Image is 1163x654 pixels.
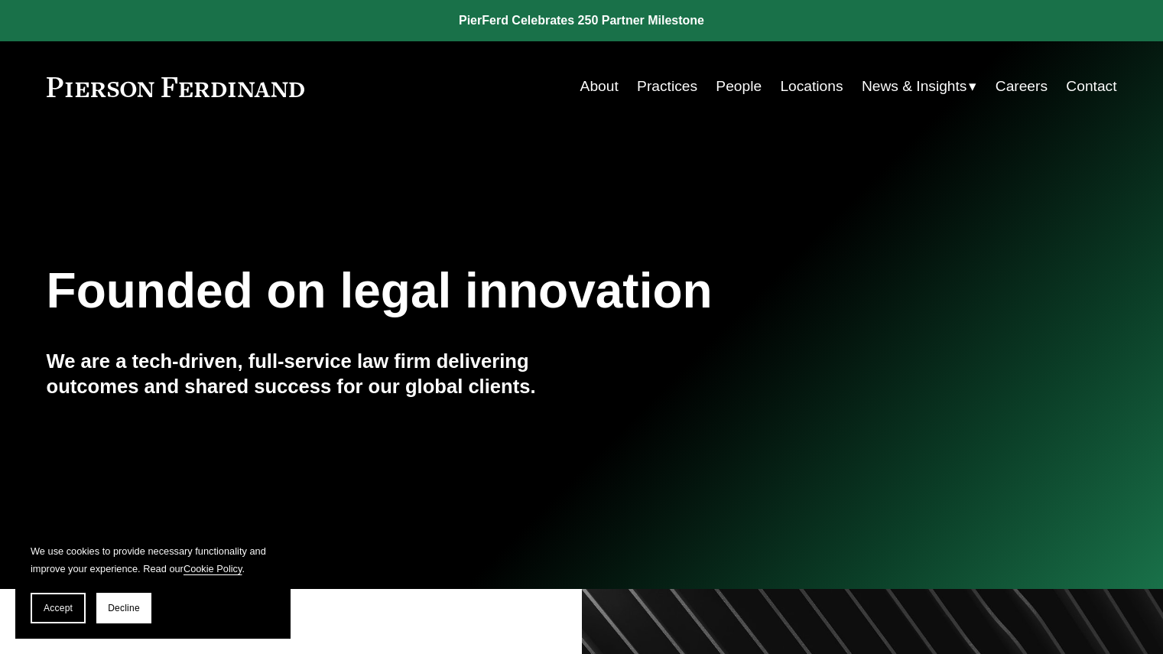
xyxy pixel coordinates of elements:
a: folder dropdown [862,72,977,101]
span: Accept [44,603,73,613]
a: Contact [1066,72,1116,101]
a: Locations [780,72,843,101]
a: Cookie Policy [184,563,242,574]
a: Careers [996,72,1048,101]
a: People [716,72,762,101]
section: Cookie banner [15,527,291,639]
h1: Founded on legal innovation [47,263,939,319]
p: We use cookies to provide necessary functionality and improve your experience. Read our . [31,542,275,578]
a: About [580,72,619,101]
button: Accept [31,593,86,623]
span: News & Insights [862,73,967,100]
button: Decline [96,593,151,623]
span: Decline [108,603,140,613]
h4: We are a tech-driven, full-service law firm delivering outcomes and shared success for our global... [47,349,582,399]
a: Practices [637,72,697,101]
